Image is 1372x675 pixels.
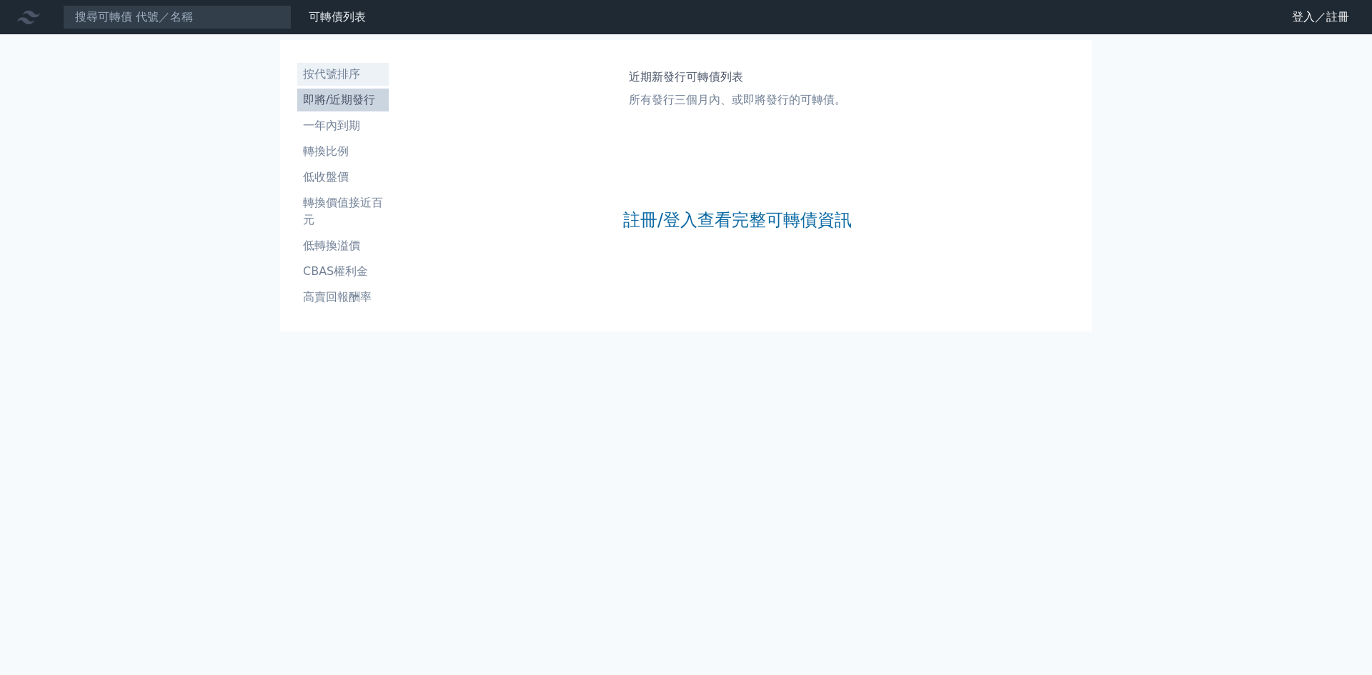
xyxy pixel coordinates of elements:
[629,91,846,109] p: 所有發行三個月內、或即將發行的可轉債。
[297,289,389,306] li: 高賣回報酬率
[309,10,366,24] a: 可轉債列表
[297,191,389,231] a: 轉換價值接近百元
[297,263,389,280] li: CBAS權利金
[629,69,846,86] h1: 近期新發行可轉債列表
[297,117,389,134] li: 一年內到期
[297,89,389,111] a: 即將/近期發行
[297,140,389,163] a: 轉換比例
[63,5,292,29] input: 搜尋可轉債 代號／名稱
[297,66,389,83] li: 按代號排序
[297,260,389,283] a: CBAS權利金
[297,63,389,86] a: 按代號排序
[297,237,389,254] li: 低轉換溢價
[297,169,389,186] li: 低收盤價
[297,91,389,109] li: 即將/近期發行
[297,166,389,189] a: 低收盤價
[297,234,389,257] a: 低轉換溢價
[297,286,389,309] a: 高賣回報酬率
[297,143,389,160] li: 轉換比例
[297,194,389,229] li: 轉換價值接近百元
[297,114,389,137] a: 一年內到期
[1281,6,1361,29] a: 登入／註冊
[623,209,852,231] a: 註冊/登入查看完整可轉債資訊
